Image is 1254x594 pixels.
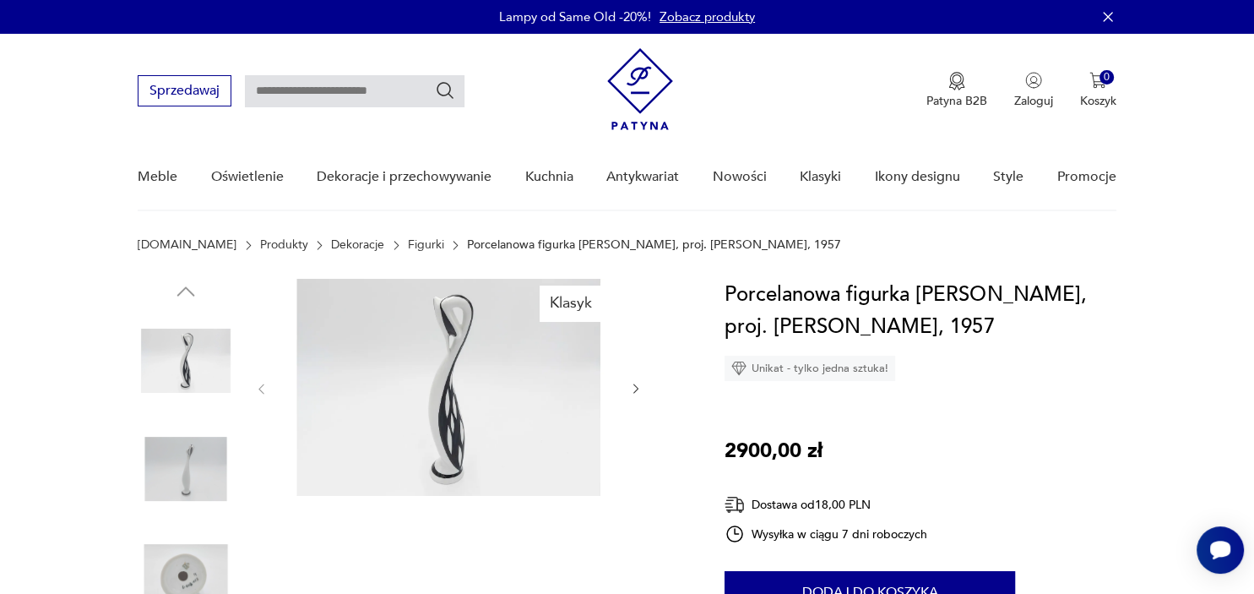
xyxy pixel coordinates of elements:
p: Patyna B2B [926,93,987,109]
a: Klasyki [800,144,841,210]
img: Zdjęcie produktu Porcelanowa figurka Perkoz Ćmielów, proj. M. Naruszewicz, 1957 [138,313,234,409]
a: Nowości [713,144,767,210]
button: Patyna B2B [926,72,987,109]
button: Sprzedawaj [138,75,231,106]
img: Ikona dostawy [725,494,745,515]
iframe: Smartsupp widget button [1197,526,1244,574]
a: Antykwariat [606,144,679,210]
img: Ikona diamentu [731,361,746,376]
p: Zaloguj [1014,93,1053,109]
a: Zobacz produkty [660,8,755,25]
button: Szukaj [435,80,455,101]
p: 2900,00 zł [725,435,822,467]
a: Figurki [408,238,444,252]
p: Lampy od Same Old -20%! [499,8,651,25]
a: [DOMAIN_NAME] [138,238,236,252]
a: Produkty [260,238,308,252]
div: Dostawa od 18,00 PLN [725,494,927,515]
div: Wysyłka w ciągu 7 dni roboczych [725,524,927,544]
img: Patyna - sklep z meblami i dekoracjami vintage [607,48,673,130]
a: Oświetlenie [211,144,284,210]
a: Dekoracje [331,238,384,252]
div: 0 [1099,70,1114,84]
a: Promocje [1057,144,1116,210]
div: Unikat - tylko jedna sztuka! [725,356,895,381]
a: Style [993,144,1023,210]
p: Koszyk [1080,93,1116,109]
h1: Porcelanowa figurka [PERSON_NAME], proj. [PERSON_NAME], 1957 [725,279,1116,343]
a: Meble [138,144,177,210]
img: Ikonka użytkownika [1025,72,1042,89]
div: Klasyk [540,286,602,321]
p: Porcelanowa figurka [PERSON_NAME], proj. [PERSON_NAME], 1957 [467,238,841,252]
button: Zaloguj [1014,72,1053,109]
img: Ikona medalu [948,72,965,90]
img: Ikona koszyka [1089,72,1106,89]
a: Sprzedawaj [138,86,231,98]
a: Dekoracje i przechowywanie [317,144,491,210]
a: Ikony designu [875,144,960,210]
a: Ikona medaluPatyna B2B [926,72,987,109]
button: 0Koszyk [1080,72,1116,109]
img: Zdjęcie produktu Porcelanowa figurka Perkoz Ćmielów, proj. M. Naruszewicz, 1957 [138,421,234,517]
a: Kuchnia [525,144,573,210]
img: Zdjęcie produktu Porcelanowa figurka Perkoz Ćmielów, proj. M. Naruszewicz, 1957 [285,279,611,496]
